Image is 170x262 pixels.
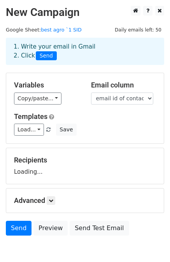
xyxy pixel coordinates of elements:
[14,124,44,136] a: Load...
[70,221,129,236] a: Send Test Email
[14,156,156,176] div: Loading...
[14,93,61,105] a: Copy/paste...
[14,156,156,164] h5: Recipients
[14,196,156,205] h5: Advanced
[6,6,164,19] h2: New Campaign
[41,27,82,33] a: best agro `1 SID
[6,221,32,236] a: Send
[112,26,164,34] span: Daily emails left: 50
[112,27,164,33] a: Daily emails left: 50
[36,51,57,61] span: Send
[8,42,162,60] div: 1. Write your email in Gmail 2. Click
[33,221,68,236] a: Preview
[91,81,156,89] h5: Email column
[14,81,79,89] h5: Variables
[14,112,47,121] a: Templates
[56,124,76,136] button: Save
[6,27,82,33] small: Google Sheet:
